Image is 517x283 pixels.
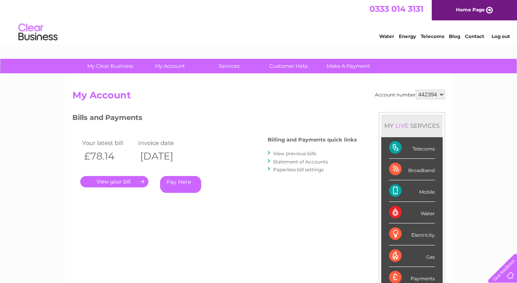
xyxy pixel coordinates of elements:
a: My Account [137,59,202,73]
a: Telecoms [421,33,444,39]
div: Telecoms [389,137,435,159]
h2: My Account [72,90,445,105]
img: logo.png [18,20,58,44]
a: Log out [491,33,510,39]
th: [DATE] [136,148,193,164]
a: . [80,176,148,187]
a: Services [197,59,261,73]
th: £78.14 [80,148,137,164]
div: Mobile [389,180,435,202]
a: Make A Payment [316,59,380,73]
a: 0333 014 3131 [369,4,423,14]
div: Gas [389,245,435,267]
div: MY SERVICES [381,114,443,137]
a: Contact [465,33,484,39]
a: Customer Help [256,59,321,73]
td: Your latest bill [80,138,137,148]
a: Statement of Accounts [273,159,328,165]
div: Clear Business is a trading name of Verastar Limited (registered in [GEOGRAPHIC_DATA] No. 3667643... [74,4,444,38]
a: My Clear Business [78,59,142,73]
h4: Billing and Payments quick links [268,137,357,143]
div: Electricity [389,223,435,245]
a: Pay Here [160,176,201,193]
h3: Bills and Payments [72,112,357,126]
div: Water [389,202,435,223]
a: Energy [399,33,416,39]
a: Blog [449,33,460,39]
a: Water [379,33,394,39]
div: Broadband [389,159,435,180]
a: View previous bills [273,151,316,156]
td: Invoice date [136,138,193,148]
a: Paperless bill settings [273,167,324,172]
div: Account number [375,90,445,99]
div: LIVE [394,122,410,129]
